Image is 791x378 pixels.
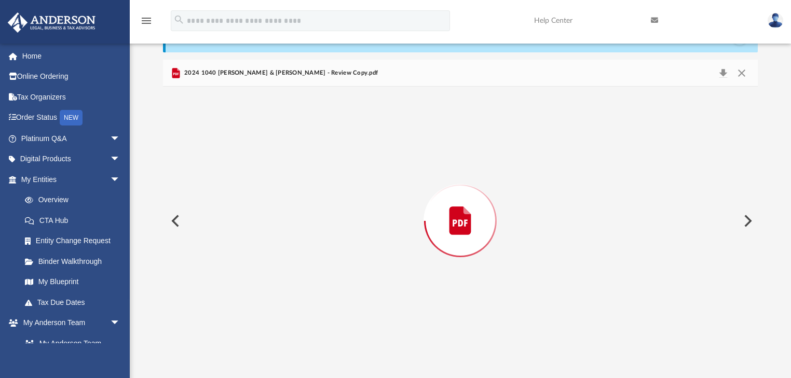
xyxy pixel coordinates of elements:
button: Close [732,66,751,80]
a: My Entitiesarrow_drop_down [7,169,136,190]
button: Next File [735,206,758,235]
a: My Anderson Teamarrow_drop_down [7,313,131,333]
a: Online Ordering [7,66,136,87]
a: My Blueprint [15,272,131,292]
a: My Anderson Team [15,333,126,354]
a: Digital Productsarrow_drop_down [7,149,136,170]
a: menu [140,20,153,27]
div: Preview [163,60,758,355]
a: CTA Hub [15,210,136,231]
i: search [173,14,185,25]
button: Download [714,66,732,80]
button: Previous File [163,206,186,235]
a: Tax Due Dates [15,292,136,313]
a: Tax Organizers [7,87,136,107]
span: arrow_drop_down [110,313,131,334]
a: Binder Walkthrough [15,251,136,272]
i: menu [140,15,153,27]
img: Anderson Advisors Platinum Portal [5,12,99,33]
span: arrow_drop_down [110,128,131,149]
span: 2024 1040 [PERSON_NAME] & [PERSON_NAME] - Review Copy.pdf [182,68,378,78]
a: Order StatusNEW [7,107,136,129]
img: User Pic [768,13,783,28]
span: arrow_drop_down [110,149,131,170]
a: Entity Change Request [15,231,136,251]
a: Home [7,46,136,66]
span: arrow_drop_down [110,169,131,190]
div: NEW [60,110,83,125]
a: Platinum Q&Aarrow_drop_down [7,128,136,149]
a: Overview [15,190,136,211]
